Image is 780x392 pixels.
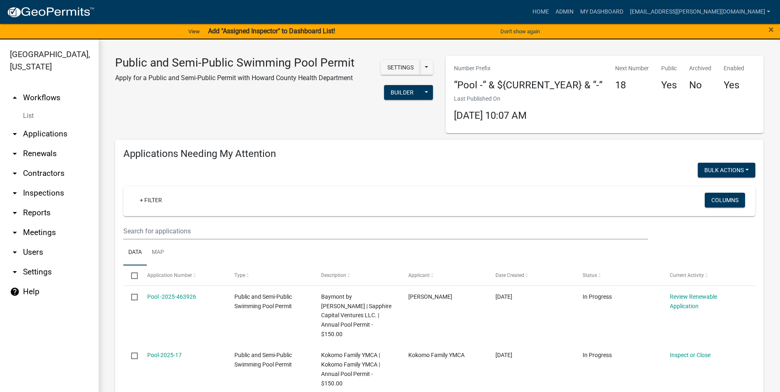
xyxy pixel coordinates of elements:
span: Type [234,272,245,278]
span: × [768,24,774,35]
i: help [10,287,20,297]
h4: Yes [661,79,677,91]
p: Apply for a Public and Semi-Public Permit with Howard County Health Department [115,73,354,83]
span: In Progress [583,352,612,358]
span: Baymont by Wyndham Kokomo | Sapphire Capital Ventures LLC. | Annual Pool Permit - $150.00 [321,293,391,337]
span: 08/14/2025 [495,293,512,300]
button: Bulk Actions [698,163,755,178]
span: Current Activity [670,272,704,278]
a: [EMAIL_ADDRESS][PERSON_NAME][DOMAIN_NAME] [627,4,773,20]
span: Description [321,272,346,278]
datatable-header-cell: Applicant [400,265,488,285]
a: Pool-2025-17 [147,352,182,358]
p: Public [661,64,677,73]
a: My Dashboard [577,4,627,20]
a: Pool -2025-463926 [147,293,196,300]
i: arrow_drop_down [10,208,20,218]
p: Archived [689,64,711,73]
i: arrow_drop_down [10,228,20,238]
span: Application Number [147,272,192,278]
a: Inspect or Close [670,352,711,358]
button: Don't show again [497,25,543,38]
datatable-header-cell: Date Created [488,265,575,285]
i: arrow_drop_down [10,149,20,159]
datatable-header-cell: Status [575,265,662,285]
a: Admin [552,4,577,20]
datatable-header-cell: Type [226,265,313,285]
a: + Filter [133,193,169,208]
i: arrow_drop_down [10,129,20,139]
span: Public and Semi-Public Swimming Pool Permit [234,293,292,309]
datatable-header-cell: Select [123,265,139,285]
p: Enabled [724,64,744,73]
a: View [185,25,203,38]
span: 08/14/2025 [495,352,512,358]
p: Number Prefix [454,64,603,73]
h4: No [689,79,711,91]
datatable-header-cell: Current Activity [662,265,749,285]
span: [DATE] 10:07 AM [454,110,527,121]
strong: Add "Assigned Inspector" to Dashboard List! [208,27,335,35]
input: Search for applications [123,223,648,240]
i: arrow_drop_down [10,247,20,257]
span: Kokomo Family YMCA [408,352,465,358]
span: Status [583,272,597,278]
button: Columns [705,193,745,208]
button: Settings [381,60,420,75]
h4: 18 [615,79,649,91]
h3: Public and Semi-Public Swimming Pool Permit [115,56,354,70]
h4: Applications Needing My Attention [123,148,755,160]
a: Home [529,4,552,20]
datatable-header-cell: Application Number [139,265,226,285]
a: Map [147,240,169,266]
i: arrow_drop_down [10,168,20,178]
i: arrow_drop_down [10,188,20,198]
span: Public and Semi-Public Swimming Pool Permit [234,352,292,368]
i: arrow_drop_down [10,267,20,277]
p: Next Number [615,64,649,73]
i: arrow_drop_up [10,93,20,103]
span: Date Created [495,272,524,278]
button: Close [768,25,774,35]
datatable-header-cell: Description [313,265,400,285]
span: Applicant [408,272,430,278]
span: Kokomo Family YMCA | Kokomo Family YMCA | Annual Pool Permit - $150.00 [321,352,380,386]
a: Review Renewable Application [670,293,717,309]
span: Kimberly Trilling [408,293,452,300]
a: Data [123,240,147,266]
h4: Yes [724,79,744,91]
h4: “Pool -“ & ${CURRENT_YEAR} & “-” [454,79,603,91]
span: In Progress [583,293,612,300]
p: Last Published On [454,95,527,103]
button: Builder [384,85,420,100]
